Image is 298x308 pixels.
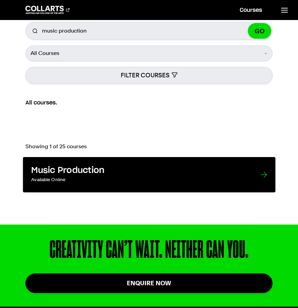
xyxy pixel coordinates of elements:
a: Music Production Available Online [23,157,275,192]
div: CREATIVITY CAN’T WAIT. NEITHER CAN YOU. [49,238,249,263]
input: Search for a course [25,22,273,40]
button: FILTER COURSES [25,67,273,83]
div: Go to homepage [25,6,69,14]
h2: All courses. [25,99,273,110]
h3: Music Production [31,166,247,176]
button: GO [248,23,271,39]
p: Available Online [31,176,247,184]
a: Enquire Now [25,273,273,293]
p: Showing 1 of 25 courses [25,144,273,149]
